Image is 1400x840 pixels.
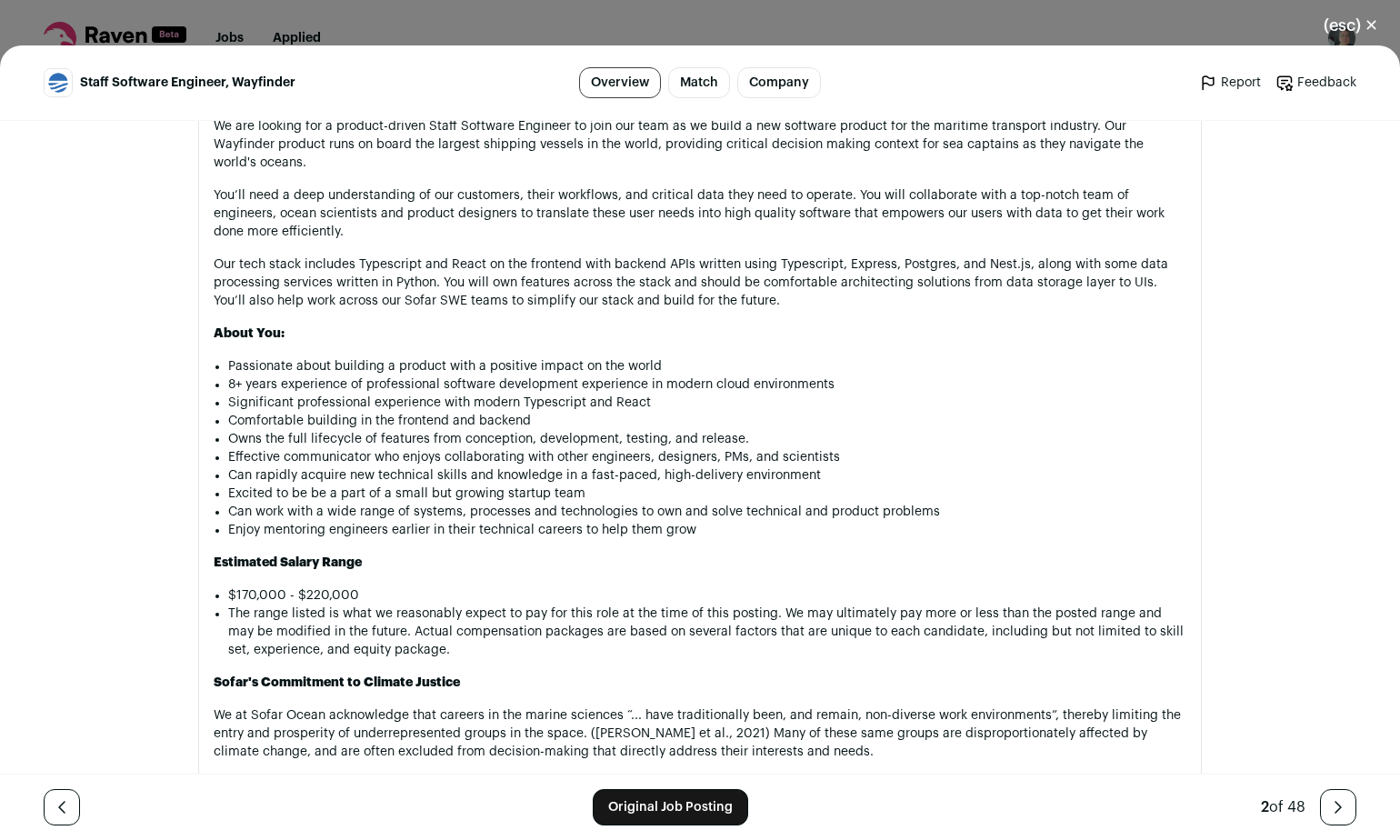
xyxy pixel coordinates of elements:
[214,117,1186,172] p: We are looking for a product-driven Staff Software Engineer to join our team as we build a new so...
[228,448,1186,466] li: Effective communicator who enjoys collaborating with other engineers, designers, PMs, and scientists
[214,186,1186,241] p: You’ll need a deep understanding of our customers, their workflows, and critical data they need t...
[228,503,1186,521] li: Can work with a wide range of systems, processes and technologies to own and solve technical and ...
[214,327,285,340] strong: About You:
[214,556,362,569] strong: Estimated Salary Range
[1302,5,1400,45] button: Close modal
[228,586,1186,605] li: $170,000 - $220,000
[228,466,1186,485] li: Can rapidly acquire new technical skills and knowledge in a fast-paced, high-delivery environment
[228,412,1186,430] li: Comfortable building in the frontend and backend
[1261,800,1269,815] span: 2
[737,67,821,98] a: Company
[579,67,661,98] a: Overview
[1199,74,1261,92] a: Report
[214,676,460,689] strong: Sofar's Commitment to Climate Justice
[228,485,1186,503] li: Excited to be be a part of a small but growing startup team
[214,255,1186,310] p: Our tech stack includes Typescript and React on the frontend with backend APIs written using Type...
[228,375,1186,394] li: 8+ years experience of professional software development experience in modern cloud environments
[228,394,1186,412] li: Significant professional experience with modern Typescript and React
[228,357,1186,375] li: Passionate about building a product with a positive impact on the world
[668,67,730,98] a: Match
[593,789,748,825] a: Original Job Posting
[228,430,1186,448] li: Owns the full lifecycle of features from conception, development, testing, and release.
[228,605,1186,659] li: The range listed is what we reasonably expect to pay for this role at the time of this posting. W...
[1275,74,1356,92] a: Feedback
[228,521,1186,539] li: Enjoy mentoring engineers earlier in their technical careers to help them grow
[80,74,295,92] span: Staff Software Engineer, Wayfinder
[214,706,1186,761] p: We at Sofar Ocean acknowledge that careers in the marine sciences “... have traditionally been, a...
[45,69,72,96] img: 98b26b0fc97a946bde0ecb87f83434b2092436a14d618322002d8668613dbc30.jpg
[1261,796,1305,818] div: of 48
